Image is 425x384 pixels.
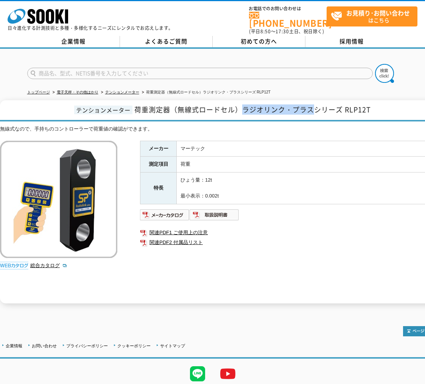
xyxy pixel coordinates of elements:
[260,28,271,35] span: 8:50
[249,6,327,11] span: お電話でのお問い合わせは
[241,37,277,45] span: 初めての方へ
[32,344,57,348] a: お問い合わせ
[140,173,177,204] th: 特長
[27,68,373,79] input: 商品名、型式、NETIS番号を入力してください
[117,344,151,348] a: クッキーポリシー
[346,8,410,17] strong: お見積り･お問い合わせ
[74,106,132,114] span: テンションメーター
[140,214,190,219] a: メーカーカタログ
[305,36,398,47] a: 採用情報
[331,7,417,26] span: はこちら
[140,209,190,221] img: メーカーカタログ
[213,36,305,47] a: 初めての方へ
[57,90,98,94] a: 電子天秤・その他はかり
[276,28,289,35] span: 17:30
[140,89,271,96] li: 荷重測定器（無線式ロードセル）ラジオリンク・プラスシリーズ RLP12T
[105,90,139,94] a: テンションメーター
[27,90,50,94] a: トップページ
[375,64,394,83] img: btn_search.png
[140,141,177,157] th: メーカー
[6,344,22,348] a: 企業情報
[66,344,108,348] a: プライバシーポリシー
[249,12,327,27] a: [PHONE_NUMBER]
[30,263,67,268] a: 総合カタログ
[190,209,239,221] img: 取扱説明書
[140,157,177,173] th: 測定項目
[327,6,417,26] a: お見積り･お問い合わせはこちら
[190,214,239,219] a: 取扱説明書
[120,36,213,47] a: よくあるご質問
[160,344,185,348] a: サイトマップ
[134,104,371,115] span: 荷重測定器（無線式ロードセル）ラジオリンク・プラスシリーズ RLP12T
[27,36,120,47] a: 企業情報
[8,26,173,30] p: 日々進化する計測技術と多種・多様化するニーズにレンタルでお応えします。
[249,28,324,35] span: (平日 ～ 土日、祝日除く)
